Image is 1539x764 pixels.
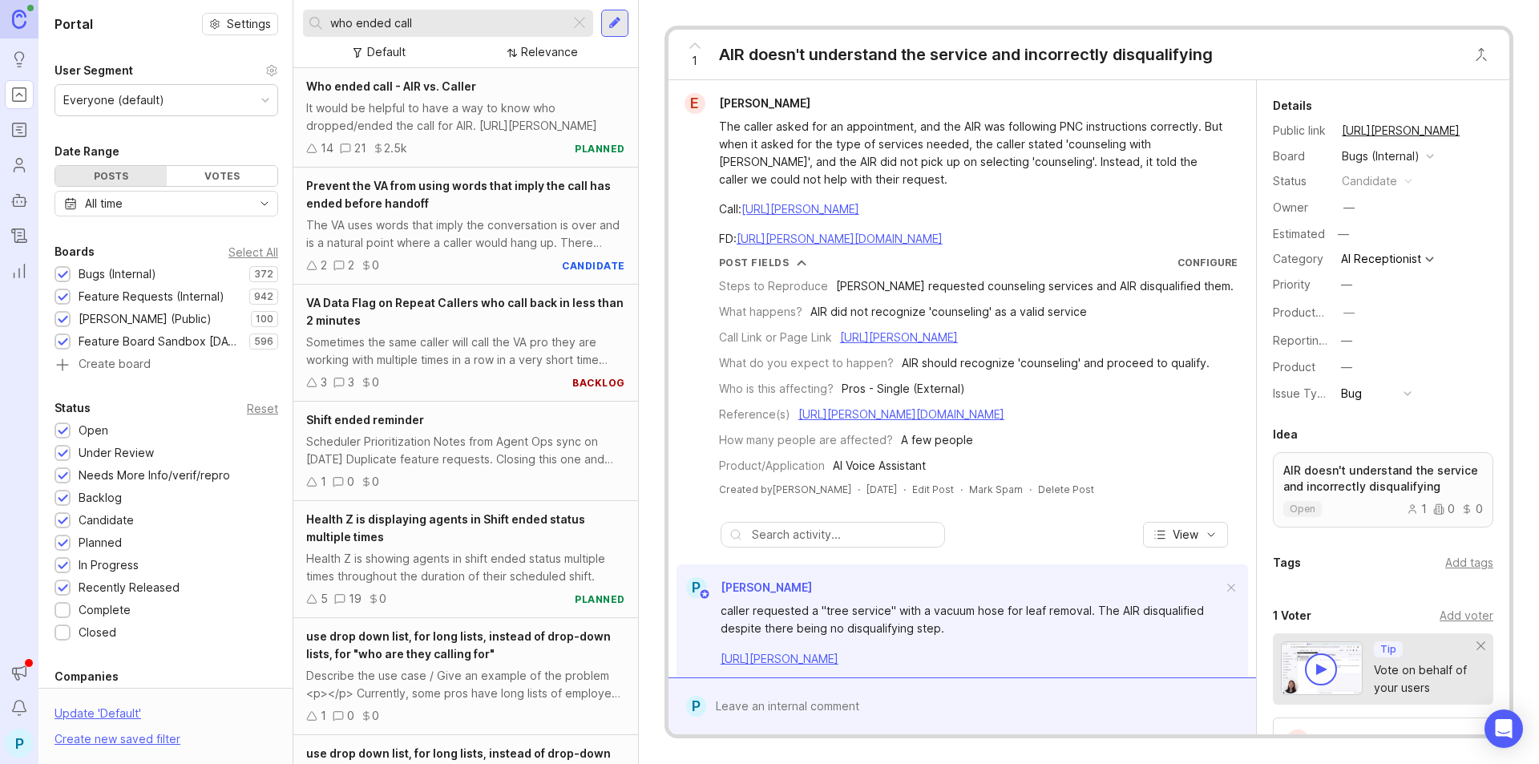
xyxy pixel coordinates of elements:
div: 1 [321,473,326,491]
div: In Progress [79,556,139,574]
div: Add voter [1440,607,1493,625]
div: Bug [1341,385,1362,402]
div: — [1341,358,1352,376]
div: Status [1273,172,1329,190]
div: 3 [321,374,327,391]
a: Who ended call - AIR vs. CallerIt would be helpful to have a way to know who dropped/ended the ca... [293,68,638,168]
div: — [1341,332,1352,350]
div: Closed [79,624,116,641]
div: planned [575,592,625,606]
a: Health Z is displaying agents in Shift ended status multiple timesHealth Z is showing agents in s... [293,501,638,618]
span: Prevent the VA from using words that imply the call has ended before handoff [306,179,611,210]
div: Feature Requests (Internal) [79,288,224,305]
span: Health Z is displaying agents in Shift ended status multiple times [306,512,585,544]
div: Reference(s) [719,406,790,423]
span: [DATE] [866,483,897,496]
div: candidate [562,259,625,273]
span: [PERSON_NAME] [719,96,810,110]
div: planned [575,142,625,156]
div: P [686,577,707,598]
a: Configure [1177,257,1238,269]
div: Board [1273,148,1329,165]
button: Announcements [5,658,34,687]
button: ProductboardID [1339,302,1359,323]
div: Edit Comment [875,676,942,689]
div: Date Range [55,142,119,161]
a: Changelog [5,221,34,250]
div: Category [1273,250,1329,268]
div: How many people are affected? [719,431,893,449]
div: Backlog [79,489,122,507]
div: Post Fields [719,256,790,269]
a: [URL][PERSON_NAME] [721,652,838,665]
a: [URL][PERSON_NAME] [1337,120,1464,141]
div: Idea [1273,425,1298,444]
div: E [685,93,705,114]
a: Roadmaps [5,115,34,144]
div: AI Receptionist [1341,253,1421,265]
h1: Portal [55,14,93,34]
a: Shift ended reminderScheduler Prioritization Notes from Agent Ops sync on [DATE] Duplicate featur... [293,402,638,501]
div: — [1333,224,1354,245]
div: Reply [957,676,984,689]
label: Product [1273,360,1315,374]
button: P [5,729,34,758]
div: · [866,676,869,689]
a: Create board [55,358,278,373]
div: Under Review [79,444,154,462]
p: Tip [1380,643,1396,656]
button: Close button [1465,38,1497,71]
div: · [858,483,860,496]
div: FD: [719,230,1224,248]
div: Call Link or Page Link [719,329,832,346]
div: Public link [1273,122,1329,139]
div: Scheduler Prioritization Notes from Agent Ops sync on [DATE] Duplicate feature requests. Closing ... [306,433,625,468]
div: Everyone (default) [63,91,164,109]
div: 0 [372,374,379,391]
a: [URL][PERSON_NAME][DOMAIN_NAME] [737,232,943,245]
img: member badge [698,588,710,600]
div: Estimated [1273,228,1325,240]
a: Prevent the VA from using words that imply the call has ended before handoffThe VA uses words tha... [293,168,638,285]
p: open [1290,503,1315,515]
div: What happens? [719,303,802,321]
div: Reset [247,404,278,413]
div: 1 [1407,503,1427,515]
button: Mark Spam [969,483,1023,496]
a: Autopilot [5,186,34,215]
div: Status [55,398,91,418]
div: Relevance [521,43,578,61]
a: P[PERSON_NAME] [677,577,812,598]
a: Reporting [5,257,34,285]
div: Add tags [1445,554,1493,572]
div: Tags [1273,553,1301,572]
label: Issue Type [1273,386,1331,400]
span: 20 hours ago [798,676,860,689]
div: User Segment [55,61,133,80]
button: Settings [202,13,278,35]
div: · [960,483,963,496]
a: Users [5,151,34,180]
div: 21 [354,139,366,157]
div: Details [1273,96,1312,115]
div: Posts [55,166,167,186]
div: · [948,676,951,689]
div: Select All [228,248,278,257]
div: Vote on behalf of your users [1374,661,1477,697]
div: Bugs (Internal) [1342,148,1420,165]
button: Notifications [5,693,34,722]
div: Boards [55,242,95,261]
a: [URL][PERSON_NAME] [741,202,859,216]
a: [URL][PERSON_NAME][DOMAIN_NAME] [798,407,1004,421]
button: View [1143,522,1228,548]
input: Search activity... [752,526,936,544]
label: ProductboardID [1273,305,1358,319]
div: 5 [321,590,328,608]
div: Open Intercom Messenger [1484,709,1523,748]
div: Steps to Reproduce [719,277,828,295]
div: 0 [347,707,354,725]
div: — [1343,199,1355,216]
div: AIR did not recognize 'counseling' as a valid service [810,303,1087,321]
p: AIR doesn't understand the service and incorrectly disqualifying [1283,463,1483,495]
div: · [789,676,791,689]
